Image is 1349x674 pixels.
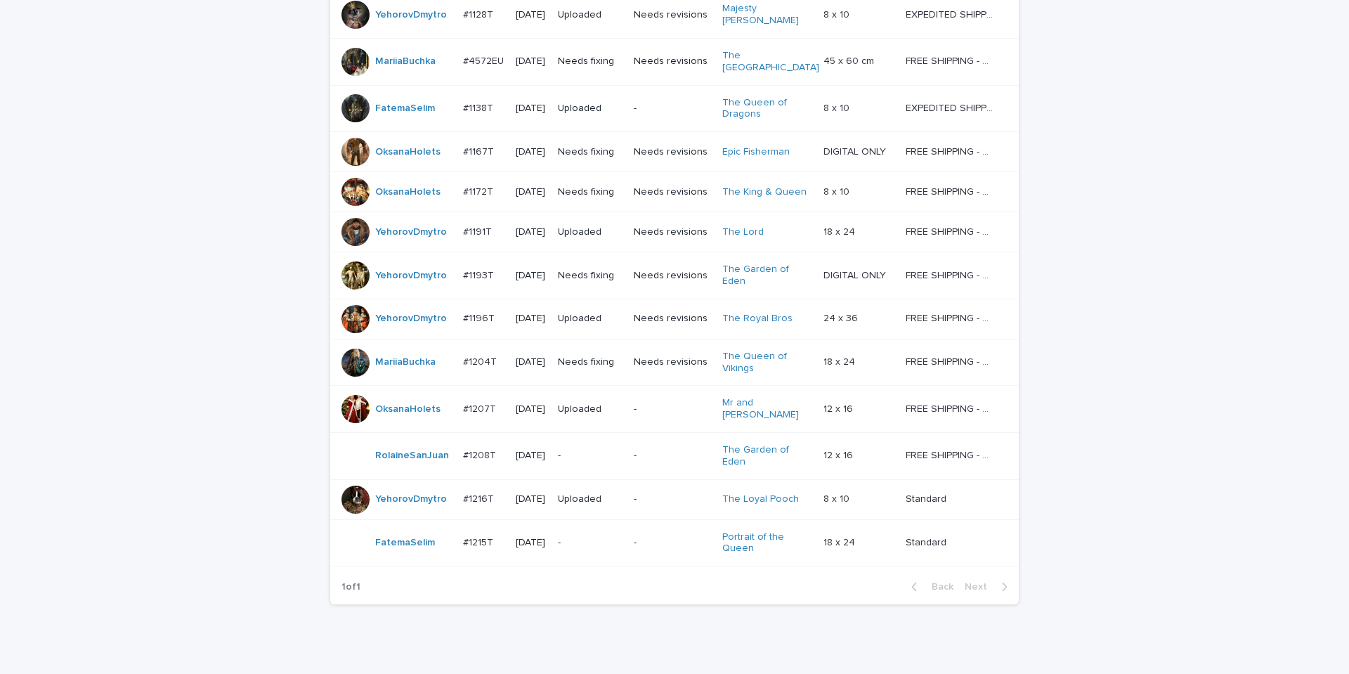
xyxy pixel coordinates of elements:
tr: MariiaBuchka #4572EU#4572EU [DATE]Needs fixingNeeds revisionsThe [GEOGRAPHIC_DATA] 45 x 60 cm45 x... [330,38,1019,85]
p: Needs fixing [558,186,623,198]
p: 8 x 10 [823,491,852,505]
p: [DATE] [516,103,546,115]
p: FREE SHIPPING - preview in 1-2 business days, after your approval delivery will take 5-10 b.d. [906,401,996,415]
a: Majesty [PERSON_NAME] [722,3,810,27]
tr: YehorovDmytro #1193T#1193T [DATE]Needs fixingNeeds revisionsThe Garden of Eden DIGITAL ONLYDIGITA... [330,252,1019,299]
p: Needs revisions [634,146,711,158]
p: - [558,537,623,549]
p: [DATE] [516,56,546,67]
p: #1128T [463,6,496,21]
a: OksanaHolets [375,403,441,415]
a: YehorovDmytro [375,9,447,21]
p: FREE SHIPPING - preview in 1-2 business days, after your approval delivery will take 5-10 b.d. [906,223,996,238]
a: The Garden of Eden [722,264,810,287]
p: FREE SHIPPING - preview in 1-2 business days, after your approval delivery will take 5-10 b.d. [906,310,996,325]
p: Uploaded [558,103,623,115]
tr: FatemaSelim #1138T#1138T [DATE]Uploaded-The Queen of Dragons 8 x 108 x 10 EXPEDITED SHIPPING - pr... [330,85,1019,132]
a: The Garden of Eden [722,444,810,468]
a: MariiaBuchka [375,356,436,368]
p: Uploaded [558,9,623,21]
p: EXPEDITED SHIPPING - preview in 1 business day; delivery up to 5 business days after your approval. [906,100,996,115]
p: [DATE] [516,313,546,325]
p: FREE SHIPPING - preview in 1-2 business days, after your approval delivery will take 5-10 b.d. [906,267,996,282]
p: #1215T [463,534,496,549]
a: OksanaHolets [375,146,441,158]
button: Next [959,581,1019,593]
p: Needs fixing [558,356,623,368]
p: [DATE] [516,146,546,158]
p: #1208T [463,447,499,462]
p: [DATE] [516,186,546,198]
p: #1196T [463,310,497,325]
span: Back [923,582,953,592]
p: #1138T [463,100,496,115]
p: Uploaded [558,226,623,238]
a: Mr and [PERSON_NAME] [722,397,810,421]
a: FatemaSelim [375,103,435,115]
p: 45 x 60 cm [823,53,877,67]
p: #1191T [463,223,495,238]
p: FREE SHIPPING - preview in 1-2 business days, after your approval delivery will take 5-10 b.d. [906,183,996,198]
p: [DATE] [516,450,546,462]
a: Epic Fisherman [722,146,790,158]
a: RolaineSanJuan [375,450,449,462]
tr: YehorovDmytro #1196T#1196T [DATE]UploadedNeeds revisionsThe Royal Bros 24 x 3624 x 36 FREE SHIPPI... [330,299,1019,339]
p: Needs fixing [558,146,623,158]
a: YehorovDmytro [375,226,447,238]
p: Needs revisions [634,356,711,368]
p: Needs fixing [558,56,623,67]
tr: FatemaSelim #1215T#1215T [DATE]--Portrait of the Queen 18 x 2418 x 24 StandardStandard [330,519,1019,566]
p: [DATE] [516,270,546,282]
p: 12 x 16 [823,447,856,462]
a: The Loyal Pooch [722,493,799,505]
p: Needs revisions [634,313,711,325]
p: FREE SHIPPING - preview in 1-2 business days, after your approval delivery will take 5-10 b.d. [906,143,996,158]
tr: YehorovDmytro #1191T#1191T [DATE]UploadedNeeds revisionsThe Lord 18 x 2418 x 24 FREE SHIPPING - p... [330,212,1019,252]
p: 18 x 24 [823,534,858,549]
p: #4572EU [463,53,507,67]
a: OksanaHolets [375,186,441,198]
p: 8 x 10 [823,183,852,198]
p: [DATE] [516,537,546,549]
a: FatemaSelim [375,537,435,549]
tr: OksanaHolets #1167T#1167T [DATE]Needs fixingNeeds revisionsEpic Fisherman DIGITAL ONLYDIGITAL ONL... [330,132,1019,172]
a: The Royal Bros [722,313,793,325]
p: 12 x 16 [823,401,856,415]
p: Needs revisions [634,56,711,67]
a: The Lord [722,226,764,238]
p: DIGITAL ONLY [823,143,889,158]
p: #1204T [463,354,500,368]
p: DIGITAL ONLY [823,267,889,282]
p: 8 x 10 [823,100,852,115]
p: 18 x 24 [823,223,858,238]
tr: RolaineSanJuan #1208T#1208T [DATE]--The Garden of Eden 12 x 1612 x 16 FREE SHIPPING - preview in ... [330,432,1019,479]
p: Uploaded [558,403,623,415]
a: MariiaBuchka [375,56,436,67]
p: Needs fixing [558,270,623,282]
p: #1172T [463,183,496,198]
tr: YehorovDmytro #1216T#1216T [DATE]Uploaded-The Loyal Pooch 8 x 108 x 10 StandardStandard [330,479,1019,519]
p: 1 of 1 [330,570,372,604]
p: Uploaded [558,313,623,325]
p: FREE SHIPPING - preview in 1-2 business days, after your approval delivery will take 5-10 busines... [906,53,996,67]
p: 18 x 24 [823,354,858,368]
p: - [634,403,711,415]
button: Back [900,581,959,593]
a: Portrait of the Queen [722,531,810,555]
a: The [GEOGRAPHIC_DATA] [722,50,819,74]
p: [DATE] [516,226,546,238]
p: #1207T [463,401,499,415]
p: Needs revisions [634,186,711,198]
tr: OksanaHolets #1207T#1207T [DATE]Uploaded-Mr and [PERSON_NAME] 12 x 1612 x 16 FREE SHIPPING - prev... [330,386,1019,433]
p: #1193T [463,267,497,282]
a: The King & Queen [722,186,807,198]
a: YehorovDmytro [375,313,447,325]
p: [DATE] [516,356,546,368]
p: Uploaded [558,493,623,505]
p: - [634,537,711,549]
p: Needs revisions [634,270,711,282]
p: - [558,450,623,462]
a: The Queen of Dragons [722,97,810,121]
p: [DATE] [516,403,546,415]
p: - [634,493,711,505]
